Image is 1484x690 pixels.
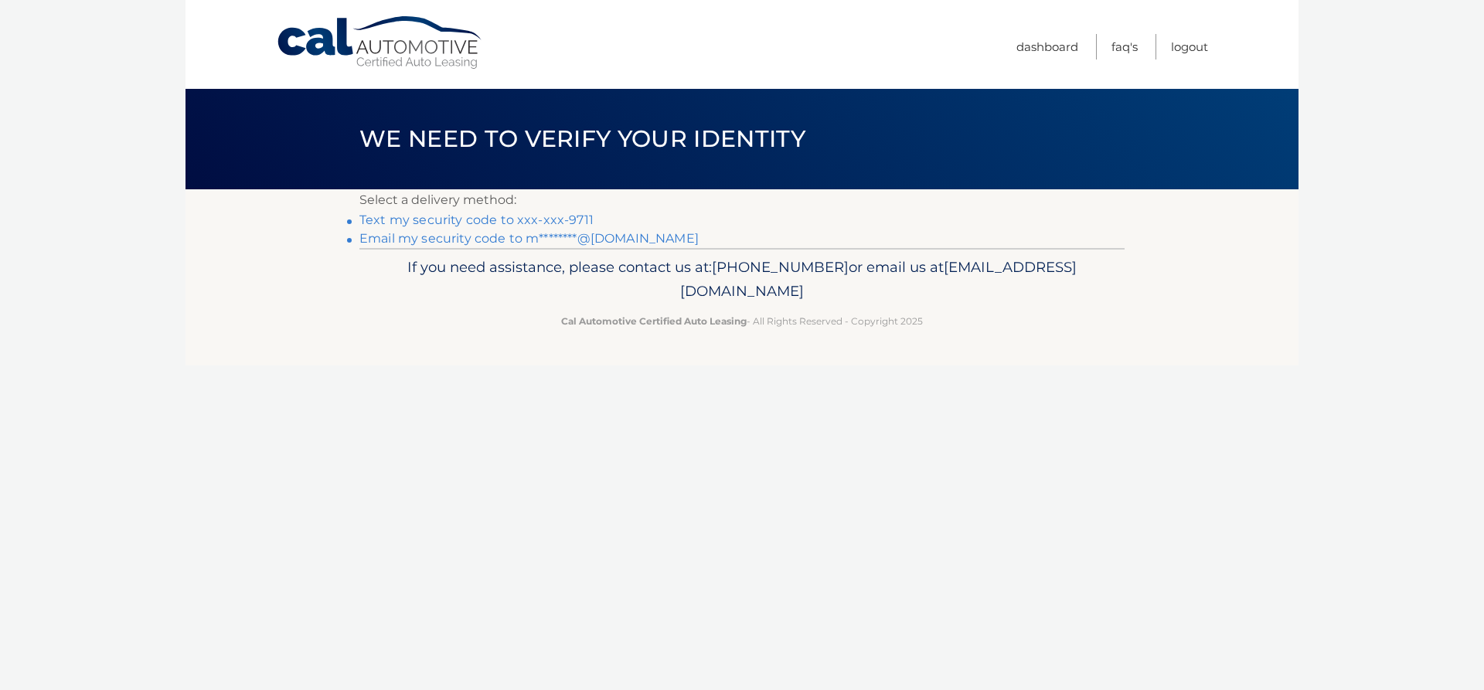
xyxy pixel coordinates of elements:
p: - All Rights Reserved - Copyright 2025 [369,313,1115,329]
span: We need to verify your identity [359,124,805,153]
a: FAQ's [1111,34,1138,59]
a: Cal Automotive [276,15,485,70]
span: [PHONE_NUMBER] [712,258,849,276]
a: Email my security code to m********@[DOMAIN_NAME] [359,231,699,246]
a: Logout [1171,34,1208,59]
a: Dashboard [1016,34,1078,59]
a: Text my security code to xxx-xxx-9711 [359,212,594,227]
p: If you need assistance, please contact us at: or email us at [369,255,1115,304]
p: Select a delivery method: [359,189,1125,211]
strong: Cal Automotive Certified Auto Leasing [561,315,747,327]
